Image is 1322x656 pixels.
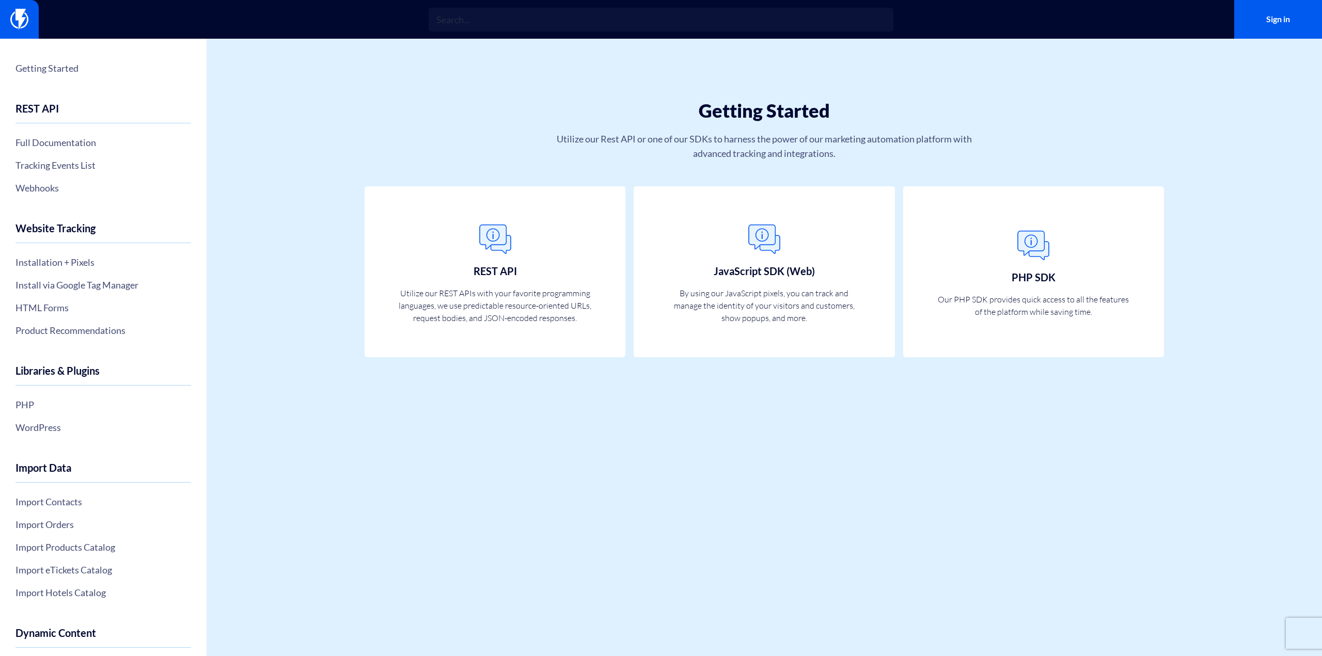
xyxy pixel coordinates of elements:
[15,396,191,413] a: PHP
[15,134,191,151] a: Full Documentation
[365,186,626,357] a: REST API Utilize our REST APIs with your favorite programming languages, we use predictable resou...
[1013,225,1054,266] img: General.png
[15,516,191,533] a: Import Orders
[667,287,862,324] p: By using our JavaScript pixels, you can track and manage the identity of your visitors and custom...
[15,584,191,601] a: Import Hotels Catalog
[15,299,191,316] a: HTML Forms
[15,156,191,174] a: Tracking Events List
[15,493,191,510] a: Import Contacts
[744,219,785,260] img: General.png
[15,538,191,556] a: Import Products Catalog
[538,132,990,161] p: Utilize our Rest API or one of our SDKs to harness the power of our marketing automation platform...
[15,462,191,483] h4: Import Data
[15,276,191,294] a: Install via Google Tag Manager
[936,293,1131,318] p: Our PHP SDK provides quick access to all the features of the platform while saving time.
[15,253,191,271] a: Installation + Pixels
[15,561,191,579] a: Import eTickets Catalog
[15,103,191,123] h4: REST API
[1012,271,1056,283] h3: PHP SDK
[15,627,191,648] h4: Dynamic Content
[429,8,893,31] input: Search...
[15,222,191,243] h4: Website Tracking
[634,186,895,357] a: JavaScript SDK (Web) By using our JavaScript pixels, you can track and manage the identity of you...
[474,265,517,277] h3: REST API
[15,365,191,386] h4: Libraries & Plugins
[15,322,191,339] a: Product Recommendations
[387,101,1141,121] h1: Getting Started
[15,419,191,436] a: WordPress
[397,287,593,324] p: Utilize our REST APIs with your favorite programming languages, we use predictable resource-orien...
[903,186,1164,357] a: PHP SDK Our PHP SDK provides quick access to all the features of the platform while saving time.
[714,265,815,277] h3: JavaScript SDK (Web)
[15,59,191,77] a: Getting Started
[15,179,191,197] a: Webhooks
[475,219,516,260] img: General.png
